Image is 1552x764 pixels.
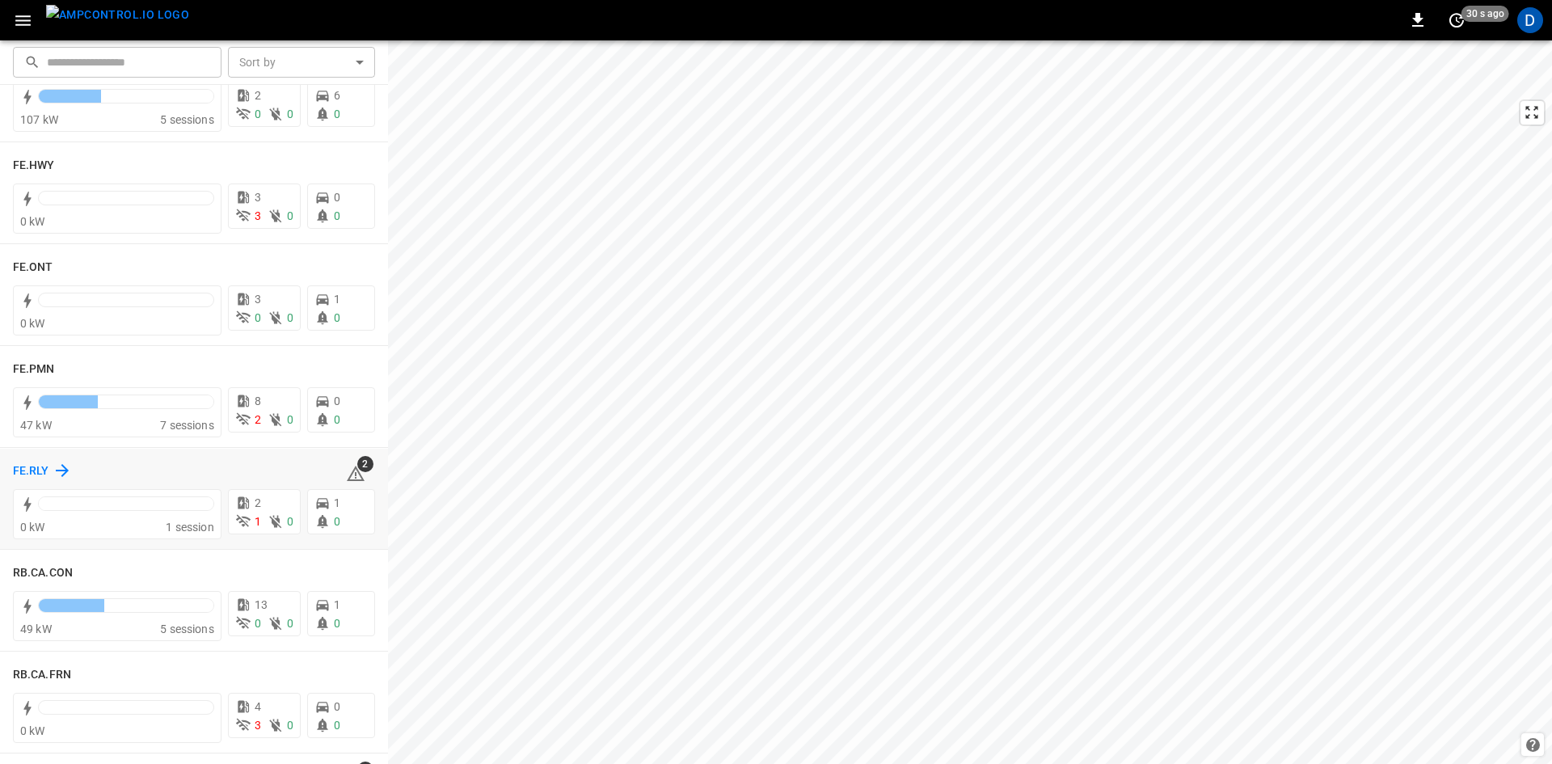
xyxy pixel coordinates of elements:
span: 0 [255,617,261,630]
span: 4 [255,700,261,713]
img: ampcontrol.io logo [46,5,189,25]
span: 1 [255,515,261,528]
span: 0 [334,700,340,713]
span: 3 [255,293,261,306]
span: 0 [334,395,340,407]
span: 30 s ago [1461,6,1509,22]
span: 0 [334,108,340,120]
span: 107 kW [20,113,58,126]
span: 7 sessions [160,419,214,432]
h6: FE.RLY [13,462,49,480]
span: 0 [334,413,340,426]
span: 13 [255,598,268,611]
span: 0 [287,108,293,120]
h6: RB.CA.CON [13,564,73,582]
span: 3 [255,719,261,732]
span: 0 [287,515,293,528]
span: 2 [357,456,373,472]
span: 1 [334,496,340,509]
span: 0 [287,719,293,732]
span: 2 [255,496,261,509]
span: 1 [334,293,340,306]
h6: FE.PMN [13,361,55,378]
span: 0 [334,311,340,324]
span: 0 [287,209,293,222]
button: set refresh interval [1444,7,1470,33]
span: 3 [255,191,261,204]
span: 0 [255,311,261,324]
span: 8 [255,395,261,407]
span: 0 kW [20,521,45,534]
span: 0 kW [20,317,45,330]
span: 2 [255,89,261,102]
span: 1 [334,598,340,611]
span: 0 [334,617,340,630]
h6: RB.CA.FRN [13,666,71,684]
span: 49 kW [20,623,52,635]
span: 0 [255,108,261,120]
span: 1 session [166,521,213,534]
span: 0 [287,413,293,426]
h6: FE.ONT [13,259,53,276]
span: 0 [287,311,293,324]
span: 0 [334,209,340,222]
span: 0 [334,719,340,732]
div: profile-icon [1517,7,1543,33]
span: 6 [334,89,340,102]
span: 0 kW [20,215,45,228]
span: 47 kW [20,419,52,432]
span: 0 kW [20,724,45,737]
span: 0 [334,191,340,204]
h6: FE.HWY [13,157,55,175]
span: 5 sessions [160,113,214,126]
span: 0 [334,515,340,528]
span: 5 sessions [160,623,214,635]
span: 2 [255,413,261,426]
span: 0 [287,617,293,630]
span: 3 [255,209,261,222]
canvas: Map [388,40,1552,764]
